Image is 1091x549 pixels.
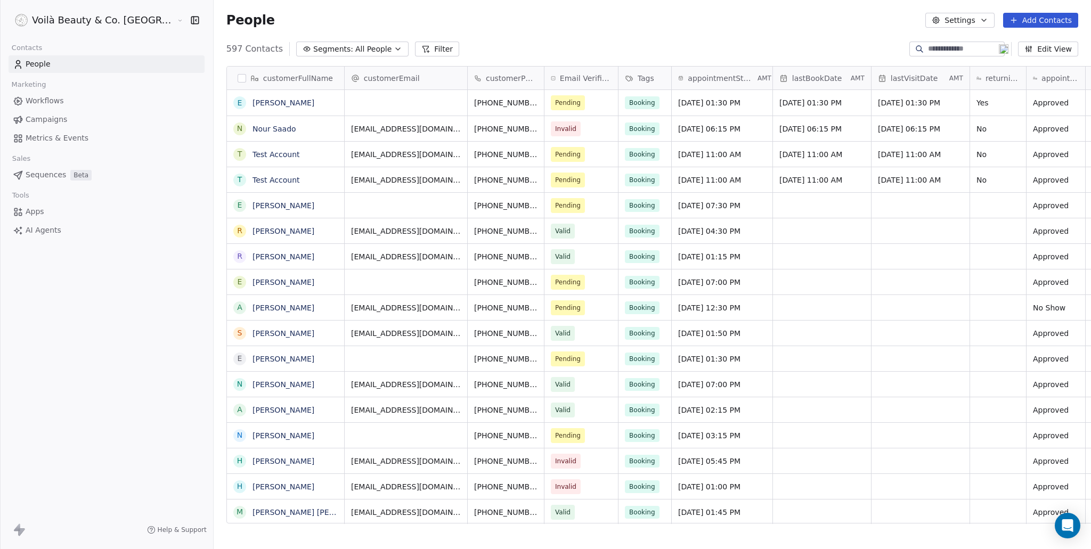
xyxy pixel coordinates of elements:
[415,42,459,56] button: Filter
[625,174,660,186] span: Booking
[70,170,92,181] span: Beta
[625,378,660,391] span: Booking
[7,151,35,167] span: Sales
[351,379,461,390] span: [EMAIL_ADDRESS][DOMAIN_NAME]
[1033,226,1079,236] span: Approved
[625,301,660,314] span: Booking
[253,99,314,107] a: [PERSON_NAME]
[625,404,660,416] span: Booking
[625,96,660,109] span: Booking
[678,277,766,288] span: [DATE] 07:00 PM
[253,252,314,261] a: [PERSON_NAME]
[237,455,243,466] div: H
[253,380,314,389] a: [PERSON_NAME]
[237,276,242,288] div: E
[1033,430,1079,441] span: Approved
[351,302,461,313] span: [EMAIL_ADDRESS][DOMAIN_NAME]
[1033,379,1079,390] span: Approved
[1033,405,1079,415] span: Approved
[678,226,766,236] span: [DATE] 04:30 PM
[26,206,44,217] span: Apps
[26,95,64,106] span: Workflows
[555,97,581,108] span: Pending
[226,43,283,55] span: 597 Contacts
[26,114,67,125] span: Campaigns
[678,251,766,262] span: [DATE] 01:15 PM
[7,77,51,93] span: Marketing
[625,225,660,237] span: Booking
[1033,251,1079,262] span: Approved
[237,200,242,211] div: E
[253,355,314,363] a: [PERSON_NAME]
[678,302,766,313] span: [DATE] 12:30 PM
[976,124,1020,134] span: No
[1033,149,1079,160] span: Approved
[237,302,242,313] div: A
[474,456,538,466] span: [PHONE_NUMBER]
[147,526,207,534] a: Help & Support
[678,379,766,390] span: [DATE] 07:00 PM
[999,44,1008,54] img: 19.png
[313,44,353,55] span: Segments:
[474,405,538,415] span: [PHONE_NUMBER]
[625,480,660,493] span: Booking
[474,507,538,518] span: [PHONE_NUMBER]
[226,12,275,28] span: People
[468,67,544,89] div: customerPhone
[355,44,392,55] span: All People
[237,379,242,390] div: N
[625,327,660,340] span: Booking
[474,200,538,211] span: [PHONE_NUMBER]
[253,150,300,159] a: Test Account
[351,405,461,415] span: [EMAIL_ADDRESS][DOMAIN_NAME]
[678,175,766,185] span: [DATE] 11:00 AM
[253,406,314,414] a: [PERSON_NAME]
[625,148,660,161] span: Booking
[878,149,963,160] span: [DATE] 11:00 AM
[474,430,538,441] span: [PHONE_NUMBER]
[9,111,205,128] a: Campaigns
[678,405,766,415] span: [DATE] 02:15 PM
[1033,354,1079,364] span: Approved
[872,67,970,89] div: lastVisitDateAMT
[351,456,461,466] span: [EMAIL_ADDRESS][DOMAIN_NAME]
[949,74,963,83] span: AMT
[560,73,612,84] span: Email Verification Status
[253,304,314,312] a: [PERSON_NAME]
[555,226,571,236] span: Valid
[878,124,963,134] span: [DATE] 06:15 PM
[474,226,538,236] span: [PHONE_NUMBER]
[1033,200,1079,211] span: Approved
[474,124,538,134] span: [PHONE_NUMBER]
[351,175,461,185] span: [EMAIL_ADDRESS][DOMAIN_NAME]
[9,129,205,147] a: Metrics & Events
[678,97,766,108] span: [DATE] 01:30 PM
[158,526,207,534] span: Help & Support
[9,92,205,110] a: Workflows
[1033,124,1079,134] span: Approved
[625,506,660,519] span: Booking
[9,166,205,184] a: SequencesBeta
[227,67,344,89] div: customerFullName
[351,226,461,236] span: [EMAIL_ADDRESS][DOMAIN_NAME]
[1033,481,1079,492] span: Approved
[1018,42,1078,56] button: Edit View
[1055,513,1080,538] div: Open Intercom Messenger
[625,276,660,289] span: Booking
[253,508,379,517] a: [PERSON_NAME] [PERSON_NAME]
[625,455,660,468] span: Booking
[1033,507,1079,518] span: Approved
[970,67,1026,89] div: returning_Client
[1027,67,1085,89] div: appointmentStatus
[237,404,242,415] div: A
[678,328,766,339] span: [DATE] 01:50 PM
[26,133,88,144] span: Metrics & Events
[237,481,243,492] div: H
[237,251,242,262] div: R
[678,430,766,441] span: [DATE] 03:15 PM
[351,124,461,134] span: [EMAIL_ADDRESS][DOMAIN_NAME]
[351,328,461,339] span: [EMAIL_ADDRESS][DOMAIN_NAME]
[253,457,314,465] a: [PERSON_NAME]
[474,277,538,288] span: [PHONE_NUMBER]
[555,302,581,313] span: Pending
